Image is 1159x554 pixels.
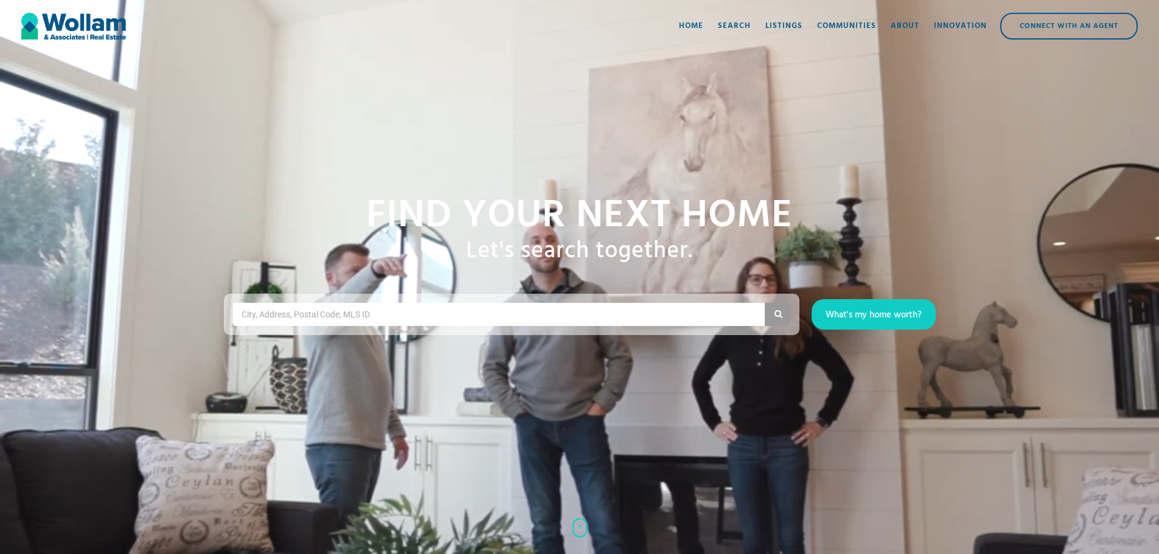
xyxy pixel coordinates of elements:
a: About [883,8,927,44]
div: Connect with an Agent [1001,14,1136,38]
a: Communities [810,8,883,44]
div: About [891,20,919,32]
div: Innovation [934,20,987,32]
input: City, Address, Postal Code, MLS ID [240,305,382,324]
a: home [21,8,126,44]
a: Innovation [927,8,994,44]
h1: Find your NExt home [366,195,793,238]
div: Communities [817,20,876,32]
a: What's my home worth? [812,299,936,330]
a: Search [711,8,758,44]
div: Search [718,20,751,32]
button: Search [765,303,790,326]
div: Listings [765,20,802,32]
div: Home [679,20,703,32]
a: Connect with an Agent [1000,13,1138,40]
a: Home [672,8,711,44]
h1: Let's search together. [466,238,693,266]
a: Listings [758,8,810,44]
